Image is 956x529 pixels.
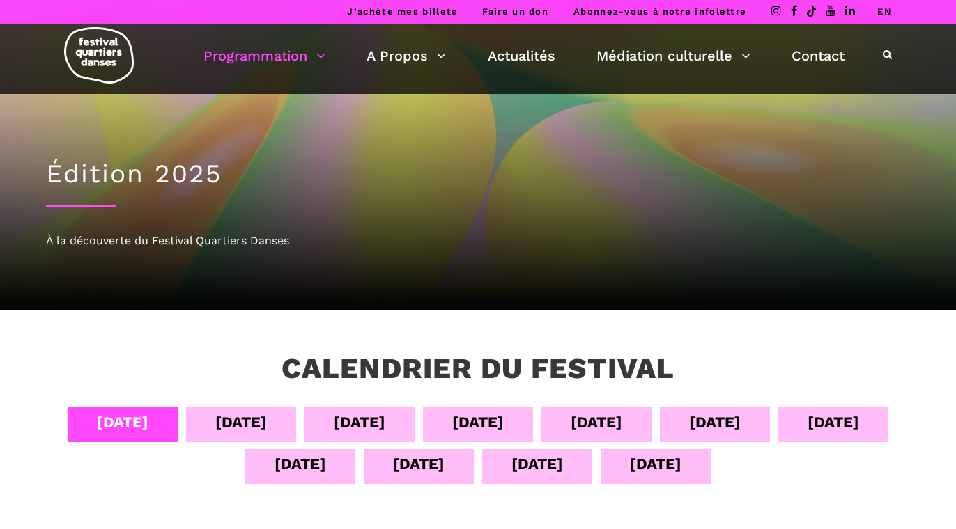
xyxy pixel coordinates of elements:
a: Actualités [488,44,555,68]
div: À la découverte du Festival Quartiers Danses [46,232,910,250]
a: EN [877,6,892,17]
a: Médiation culturelle [596,44,750,68]
a: Programmation [203,44,325,68]
h1: Édition 2025 [46,159,910,189]
div: [DATE] [97,410,148,434]
a: A Propos [367,44,446,68]
div: [DATE] [511,452,563,476]
a: Contact [792,44,845,68]
div: [DATE] [689,410,741,434]
div: [DATE] [334,410,385,434]
div: [DATE] [215,410,267,434]
h3: Calendrier du festival [282,352,674,386]
div: [DATE] [571,410,622,434]
a: Faire un don [482,6,548,17]
div: [DATE] [452,410,504,434]
img: logo-fqd-med [64,27,134,84]
a: J’achète mes billets [347,6,457,17]
div: [DATE] [275,452,326,476]
div: [DATE] [808,410,859,434]
a: Abonnez-vous à notre infolettre [573,6,746,17]
div: [DATE] [630,452,681,476]
div: [DATE] [393,452,445,476]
